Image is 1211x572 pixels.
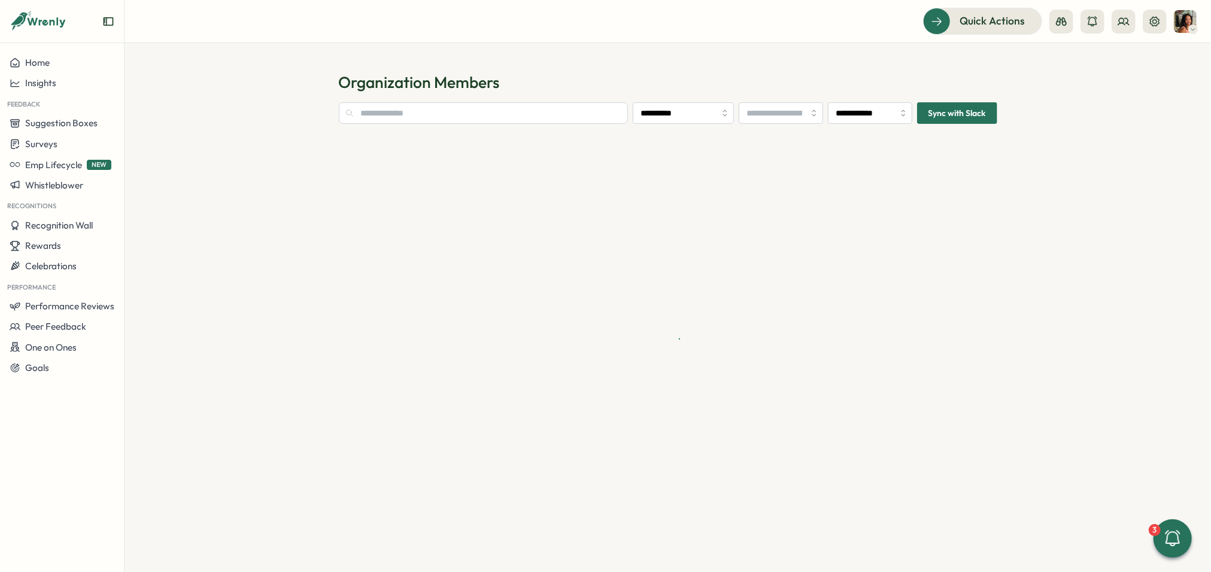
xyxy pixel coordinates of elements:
button: Expand sidebar [102,16,114,28]
span: Goals [25,362,49,373]
button: Sync with Slack [917,102,997,124]
button: 3 [1154,519,1192,558]
span: Whistleblower [25,179,83,191]
span: Peer Feedback [25,321,86,332]
button: Quick Actions [923,8,1042,34]
span: Emp Lifecycle [25,159,82,171]
span: Performance Reviews [25,300,114,312]
span: Suggestion Boxes [25,117,98,129]
span: Insights [25,77,56,89]
span: NEW [87,160,111,170]
span: Home [25,57,50,68]
span: Surveys [25,138,57,150]
span: One on Ones [25,342,77,353]
h1: Organization Members [339,72,997,93]
span: Sync with Slack [928,103,986,123]
img: Viveca Riley [1174,10,1197,33]
span: Quick Actions [960,13,1025,29]
span: Rewards [25,240,61,251]
span: Recognition Wall [25,220,93,231]
div: 3 [1149,524,1161,536]
span: Celebrations [25,260,77,272]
